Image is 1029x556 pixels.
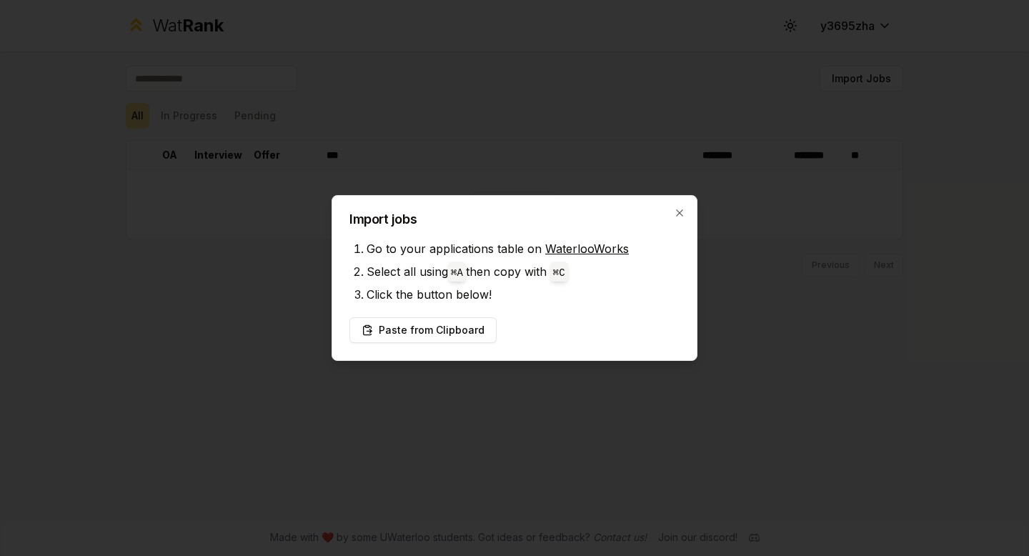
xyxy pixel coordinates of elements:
[553,267,565,279] code: ⌘ C
[367,260,680,283] li: Select all using then copy with
[545,242,629,256] a: WaterlooWorks
[367,237,680,260] li: Go to your applications table on
[349,317,497,343] button: Paste from Clipboard
[451,267,463,279] code: ⌘ A
[367,283,680,306] li: Click the button below!
[349,213,680,226] h2: Import jobs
